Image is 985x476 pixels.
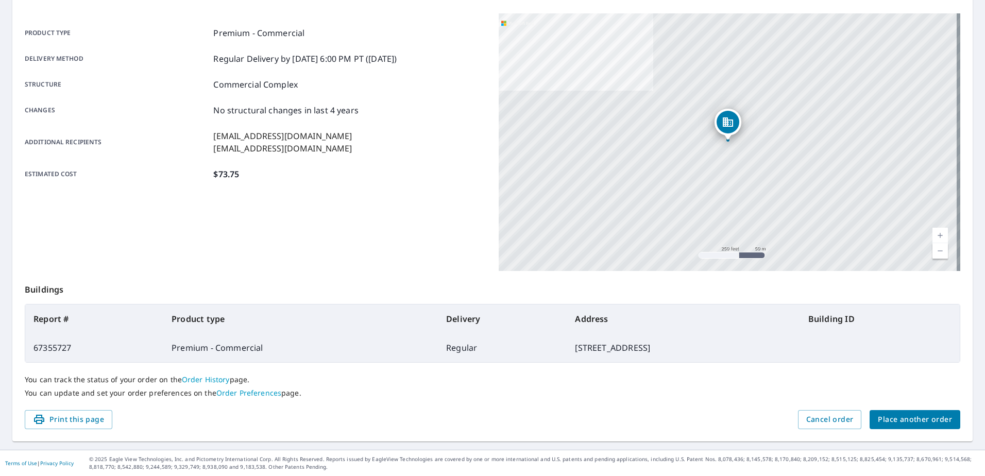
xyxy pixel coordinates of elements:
[213,130,352,142] p: [EMAIL_ADDRESS][DOMAIN_NAME]
[798,410,862,429] button: Cancel order
[163,304,438,333] th: Product type
[213,78,298,91] p: Commercial Complex
[33,413,104,426] span: Print this page
[216,388,281,398] a: Order Preferences
[25,333,163,362] td: 67355727
[806,413,854,426] span: Cancel order
[878,413,952,426] span: Place another order
[25,168,209,180] p: Estimated cost
[567,304,800,333] th: Address
[25,388,960,398] p: You can update and set your order preferences on the page.
[567,333,800,362] td: [STREET_ADDRESS]
[163,333,438,362] td: Premium - Commercial
[89,455,980,471] p: © 2025 Eagle View Technologies, Inc. and Pictometry International Corp. All Rights Reserved. Repo...
[25,410,112,429] button: Print this page
[25,130,209,155] p: Additional recipients
[25,375,960,384] p: You can track the status of your order on the page.
[25,53,209,65] p: Delivery method
[213,27,304,39] p: Premium - Commercial
[25,271,960,304] p: Buildings
[5,460,74,466] p: |
[870,410,960,429] button: Place another order
[182,375,230,384] a: Order History
[40,460,74,467] a: Privacy Policy
[932,228,948,243] a: Current Level 17, Zoom In
[5,460,37,467] a: Terms of Use
[800,304,960,333] th: Building ID
[213,168,239,180] p: $73.75
[213,53,397,65] p: Regular Delivery by [DATE] 6:00 PM PT ([DATE])
[213,142,352,155] p: [EMAIL_ADDRESS][DOMAIN_NAME]
[25,104,209,116] p: Changes
[213,104,359,116] p: No structural changes in last 4 years
[715,109,741,141] div: Dropped pin, building 1, Commercial property, 16441 N 91st St Scottsdale, AZ 85260
[25,304,163,333] th: Report #
[932,243,948,259] a: Current Level 17, Zoom Out
[25,27,209,39] p: Product type
[438,304,567,333] th: Delivery
[25,78,209,91] p: Structure
[438,333,567,362] td: Regular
